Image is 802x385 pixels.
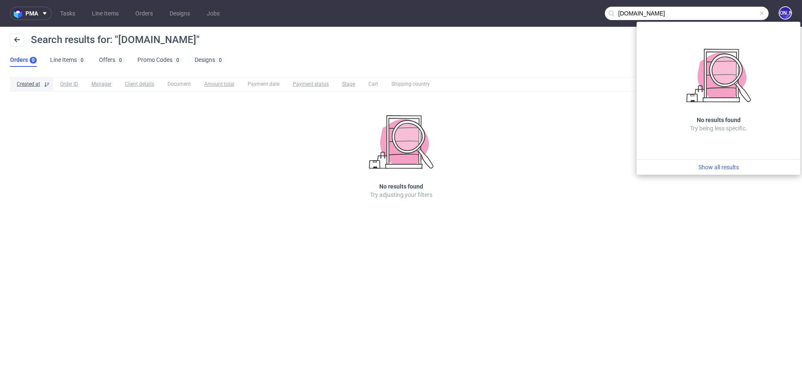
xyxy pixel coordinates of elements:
[137,54,181,67] a: Promo Codes0
[55,7,80,20] a: Tasks
[10,54,37,67] a: Orders0
[10,7,52,20] button: pma
[125,81,154,88] span: Client details
[81,57,84,63] div: 0
[60,81,78,88] span: Order ID
[202,7,225,20] a: Jobs
[204,81,234,88] span: Amount total
[14,9,25,18] img: logo
[690,124,747,133] p: Try being less specific.
[379,182,423,191] h3: No results found
[32,57,35,63] div: 0
[176,57,179,63] div: 0
[368,81,378,88] span: Cart
[17,81,40,88] span: Created at
[391,81,430,88] span: Shipping country
[640,163,797,171] a: Show all results
[293,81,329,88] span: Payment status
[50,54,86,67] a: Line Items0
[91,81,112,88] span: Manager
[31,34,200,46] span: Search results for: "[DOMAIN_NAME]"
[25,10,38,16] span: pma
[165,7,195,20] a: Designs
[697,116,741,124] h3: No results found
[195,54,224,67] a: Designs0
[99,54,124,67] a: Offers0
[342,81,355,88] span: Stage
[87,7,124,20] a: Line Items
[779,7,791,19] figcaption: [PERSON_NAME]
[248,81,279,88] span: Payment date
[168,81,191,88] span: Document
[219,57,222,63] div: 0
[370,191,432,199] p: Try adjusting your filters
[130,7,158,20] a: Orders
[119,57,122,63] div: 0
